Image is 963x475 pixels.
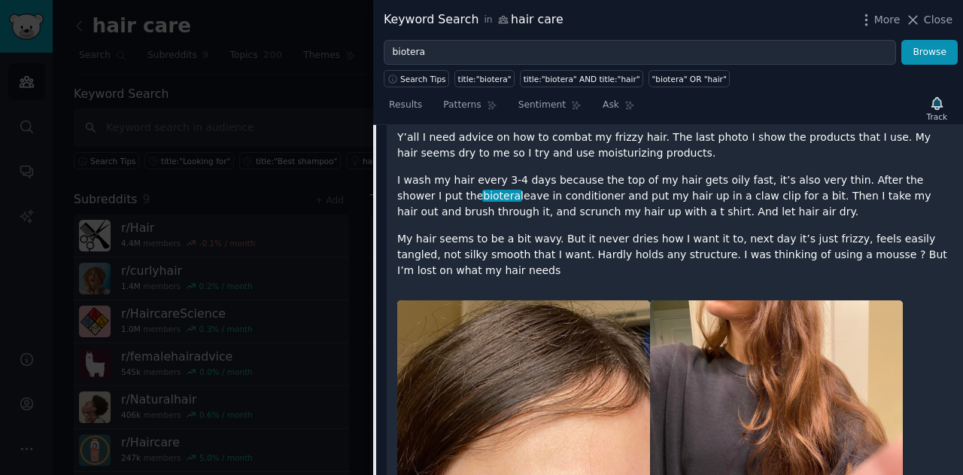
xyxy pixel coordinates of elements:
[513,93,587,124] a: Sentiment
[652,74,727,84] div: "biotera" OR "hair"
[858,12,901,28] button: More
[520,70,643,87] a: title:"biotera" AND title:"hair"
[458,74,512,84] div: title:"biotera"
[603,99,619,112] span: Ask
[400,74,446,84] span: Search Tips
[901,40,958,65] button: Browse
[927,111,947,122] div: Track
[397,129,952,161] p: Y’all I need advice on how to combat my frizzy hair. The last photo I show the products that I us...
[397,231,952,279] p: My hair seems to be a bit wavy. But it never dries how I want it to, next day it’s just frizzy, f...
[482,190,522,202] span: biotera
[443,99,481,112] span: Patterns
[649,70,730,87] a: "biotera" OR "hair"
[384,70,449,87] button: Search Tips
[397,172,952,220] p: I wash my hair every 3-4 days because the top of my hair gets oily fast, it’s also very thin. Aft...
[518,99,566,112] span: Sentiment
[438,93,502,124] a: Patterns
[524,74,640,84] div: title:"biotera" AND title:"hair"
[597,93,640,124] a: Ask
[384,11,564,29] div: Keyword Search hair care
[922,93,952,124] button: Track
[905,12,952,28] button: Close
[874,12,901,28] span: More
[384,40,896,65] input: Try a keyword related to your business
[924,12,952,28] span: Close
[484,14,492,27] span: in
[389,99,422,112] span: Results
[384,93,427,124] a: Results
[454,70,515,87] a: title:"biotera"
